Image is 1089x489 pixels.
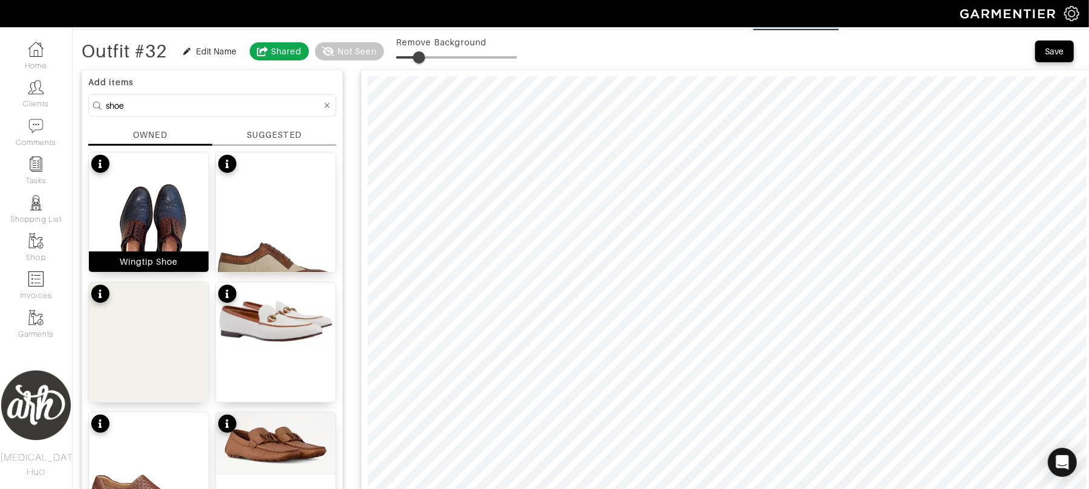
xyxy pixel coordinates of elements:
[28,271,44,287] img: orders-icon-0abe47150d42831381b5fb84f609e132dff9fe21cb692f30cb5eec754e2cba89.png
[28,80,44,95] img: clients-icon-6bae9207a08558b7cb47a8932f037763ab4055f8c8b6bfacd5dc20c3e0201464.png
[216,412,336,474] img: details
[28,310,44,325] img: garments-icon-b7da505a4dc4fd61783c78ac3ca0ef83fa9d6f193b1c9dc38574b1d14d53ca28.png
[82,45,167,57] div: Outfit #32
[216,282,336,359] img: details
[1045,45,1064,57] div: Save
[106,98,322,113] input: Search...
[954,3,1064,24] img: garmentier-logo-header-white-b43fb05a5012e4ada735d5af1a66efaba907eab6374d6393d1fbf88cb4ef424d.png
[120,256,178,268] div: Wingtip Shoe
[89,282,209,450] img: details
[216,152,336,312] img: details
[177,44,244,59] button: Edit Name
[28,233,44,248] img: garments-icon-b7da505a4dc4fd61783c78ac3ca0ef83fa9d6f193b1c9dc38574b1d14d53ca28.png
[28,42,44,57] img: dashboard-icon-dbcd8f5a0b271acd01030246c82b418ddd0df26cd7fceb0bd07c9910d44c42f6.png
[133,129,167,141] div: OWNED
[1035,40,1074,62] button: Save
[28,195,44,210] img: stylists-icon-eb353228a002819b7ec25b43dbf5f0378dd9e0616d9560372ff212230b889e62.png
[271,45,302,57] div: Shared
[91,285,109,306] div: See product info
[247,129,301,141] div: SUGGESTED
[337,45,377,57] div: Not Seen
[218,285,236,306] div: See product info
[91,415,109,436] div: See product info
[197,45,237,57] div: Edit Name
[89,152,209,312] img: details
[396,36,517,48] div: Remove Background
[1048,448,1077,477] div: Open Intercom Messenger
[88,76,336,88] div: Add items
[28,157,44,172] img: reminder-icon-8004d30b9f0a5d33ae49ab947aed9ed385cf756f9e5892f1edd6e32f2345188e.png
[1064,6,1079,21] img: gear-icon-white-bd11855cb880d31180b6d7d6211b90ccbf57a29d726f0c71d8c61bd08dd39cc2.png
[28,118,44,134] img: comment-icon-a0a6a9ef722e966f86d9cbdc48e553b5cf19dbc54f86b18d962a5391bc8f6eb6.png
[218,155,236,176] div: See product info
[91,155,109,176] div: See product info
[218,415,236,436] div: See product info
